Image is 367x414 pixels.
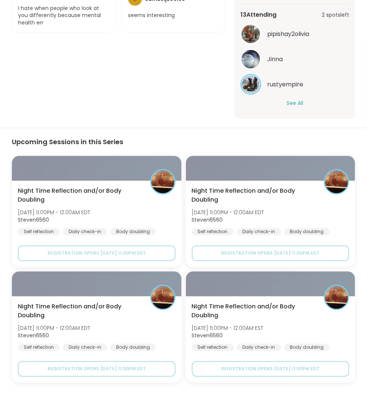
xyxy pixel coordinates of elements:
img: Steven6560 [325,170,348,193]
span: Registration opens [DATE] 11:00PM EDT [221,366,320,372]
span: Registration opens [DATE] 11:00PM EDT [221,250,320,256]
b: Steven6560 [18,216,49,224]
div: Daily check-in [63,344,107,351]
span: rustyempire [267,80,303,89]
span: 13 Attending [240,10,276,19]
div: Self reflection [192,228,234,236]
span: 2 spots left [322,11,349,19]
span: Registration opens [DATE] 11:00PM EDT [47,366,146,372]
span: [DATE] 11:00PM - 12:00AM EDT [18,209,90,216]
span: [DATE] 11:00PM - 12:00AM EDT [18,325,90,332]
img: rustyempire [242,75,260,94]
div: Body doubling [284,344,330,351]
span: Night Time Reflection and/or Body Doubling [18,187,142,205]
p: seems interesting [128,12,175,19]
span: Night Time Reflection and/or Body Doubling [192,187,316,205]
img: Steven6560 [325,286,348,309]
button: See All [286,99,303,107]
button: Registration opens [DATE] 11:00PM EDT [192,246,350,261]
span: [DATE] 11:00PM - 12:00AM EDT [192,209,264,216]
div: Self reflection [18,344,60,351]
b: Steven6560 [192,332,223,340]
div: Daily check-in [63,228,107,236]
img: pipishay2olivia [242,25,260,43]
span: Night Time Reflection and/or Body Doubling [192,302,316,320]
p: I hate when people who look at you differently because mental health err [18,5,109,27]
span: Registration opens [DATE] 11:00PM EDT [47,250,146,256]
h3: Upcoming Sessions in this Series [12,137,355,147]
span: [DATE] 11:00PM - 12:00AM EST [192,325,263,332]
b: Steven6560 [18,332,49,340]
div: Body doubling [110,228,156,236]
b: Steven6560 [192,216,223,224]
div: Daily check-in [237,344,281,351]
span: Jinna [267,55,283,64]
div: Self reflection [18,228,60,236]
div: Body doubling [284,228,330,236]
button: Registration opens [DATE] 11:00PM EDT [192,361,350,377]
div: Self reflection [192,344,234,351]
button: Registration opens [DATE] 11:00PM EDT [18,246,176,261]
div: Body doubling [110,344,156,351]
span: pipishay2olivia [267,30,309,39]
img: Jinna [242,50,260,69]
span: Night Time Reflection and/or Body Doubling [18,302,142,320]
a: pipishay2oliviapipishay2olivia [240,24,349,44]
img: Steven6560 [151,170,174,193]
img: Steven6560 [151,286,174,309]
button: Registration opens [DATE] 11:00PM EDT [18,361,176,377]
a: rustyempirerustyempire [240,74,349,95]
div: Daily check-in [237,228,281,236]
a: JinnaJinna [240,49,349,70]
